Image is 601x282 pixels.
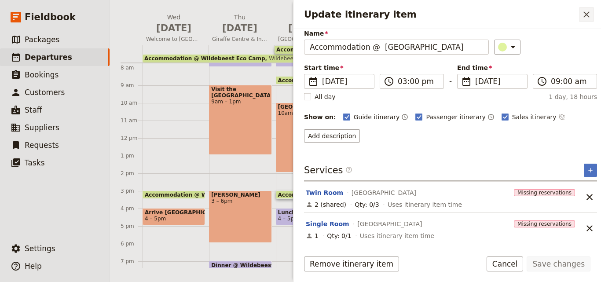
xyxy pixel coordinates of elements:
span: [DATE] [212,22,268,35]
span: [DATE] [475,76,522,87]
div: 9 am [121,82,143,89]
div: 11 am [121,117,143,124]
span: 3 – 6pm [211,198,269,204]
span: [PERSON_NAME] [211,192,269,198]
span: Accommodation @ Wildebeest Eco Camp [144,55,265,62]
button: Edit this service option [306,188,343,197]
div: 2 (shared) [306,200,346,209]
span: Suppliers [25,123,59,132]
span: Name [304,29,489,38]
span: All day [315,92,336,101]
span: ​ [345,166,352,177]
button: Add description [304,129,360,143]
span: [GEOGRAPHIC_DATA] [352,188,416,197]
span: ​ [537,76,547,87]
div: 4 pm [121,205,143,212]
span: Staff [25,106,42,114]
span: ​ [345,166,352,173]
span: Requests [25,141,59,150]
span: Missing reservations [514,189,575,196]
span: Passenger itinerary [426,113,485,121]
span: Tasks [25,158,45,167]
button: Close drawer [579,7,594,22]
span: Settings [25,244,55,253]
button: Unlink service [582,221,597,236]
span: 1 day, 18 hours [549,92,597,101]
div: Accommodation @ [GEOGRAPHIC_DATA][GEOGRAPHIC_DATA] [275,46,467,54]
span: Help [25,262,42,271]
span: Accommodation @ Wildebeest Eco Camp [278,77,403,83]
div: Lunch @ [GEOGRAPHIC_DATA]4 – 5pm [276,208,338,225]
span: Accommodation @ [GEOGRAPHIC_DATA] [278,192,400,198]
span: Fieldbook [25,11,76,24]
div: [PERSON_NAME]3 – 6pm [209,190,271,243]
span: ​ [461,76,472,87]
span: ​ [384,76,394,87]
span: 10am – 2pm [278,110,336,116]
span: [DATE] [322,76,369,87]
span: Dinner @ Wildebeest Eco Camp [211,262,269,268]
span: Welcome to [GEOGRAPHIC_DATA] [143,36,205,43]
span: Lunch @ [GEOGRAPHIC_DATA] [278,209,336,216]
input: Name [304,40,489,55]
button: Time shown on passenger itinerary [487,112,495,122]
span: Missing reservations [514,220,575,227]
button: Thu [DATE]Giraffe Centre & Introduction to Montessori in [GEOGRAPHIC_DATA] [209,13,275,45]
input: ​ [551,76,591,87]
span: [DATE] [146,22,202,35]
button: Add service inclusion [584,164,597,177]
span: Start time [304,63,374,72]
div: 1 pm [121,152,143,159]
button: Time not shown on sales itinerary [558,112,565,122]
span: Sales itinerary [512,113,557,121]
span: [GEOGRAPHIC_DATA] [357,220,422,228]
span: Visit the [GEOGRAPHIC_DATA] [211,86,269,99]
div: 8 am [121,64,143,71]
span: Uses itinerary item time [360,231,434,240]
input: ​ [398,76,438,87]
button: Wed [DATE]Welcome to [GEOGRAPHIC_DATA] [143,13,209,45]
button: Time shown on guide itinerary [401,112,408,122]
div: 6 pm [121,240,143,247]
span: Bookings [25,70,59,79]
span: 9am – 1pm [211,99,269,105]
span: Guide itinerary [354,113,400,121]
span: End time [457,63,528,72]
span: Giraffe Centre & Introduction to Montessori in [GEOGRAPHIC_DATA] [209,36,271,43]
div: Dinner @ Wildebeest Eco Camp7 – 8pm [209,261,271,278]
h2: Wed [146,13,202,35]
div: 10 am [121,99,143,106]
div: 7 pm [121,258,143,265]
div: Qty: 0/3 [355,200,379,209]
div: 1 [306,231,319,240]
div: Accommodation @ Wildebeest Eco CampWildebeest Eco Camp [143,55,335,62]
h3: Services [304,164,352,177]
div: Qty: 0/1 [327,231,351,240]
span: 4 – 5pm [145,216,166,222]
span: 4 – 5pm [278,216,299,222]
div: Visit the [GEOGRAPHIC_DATA]9am – 1pm [209,85,271,155]
button: Edit this service option [306,220,349,228]
div: 12 pm [121,135,143,142]
div: Accommodation @ Wildebeest Eco Camp [143,190,205,199]
div: ​ [499,42,518,52]
span: ​ [308,76,319,87]
div: 5 pm [121,223,143,230]
span: Arrive [GEOGRAPHIC_DATA] [145,209,203,216]
span: Departures [25,53,72,62]
h2: Thu [212,13,268,35]
span: Wildebeest Eco Camp [265,55,327,62]
button: Unlink service [582,190,597,205]
div: Arrive [GEOGRAPHIC_DATA]4 – 5pm [143,208,205,225]
div: 3 pm [121,187,143,194]
button: Save changes [527,256,590,271]
span: Uses itinerary item time [388,200,462,209]
h2: Update itinerary item [304,8,579,21]
div: Show on: [304,113,336,121]
span: Packages [25,35,59,44]
span: - [449,76,452,89]
div: Accommodation @ Wildebeest Eco Camp [276,76,338,84]
div: [GEOGRAPHIC_DATA]10am – 2pm [276,103,338,172]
